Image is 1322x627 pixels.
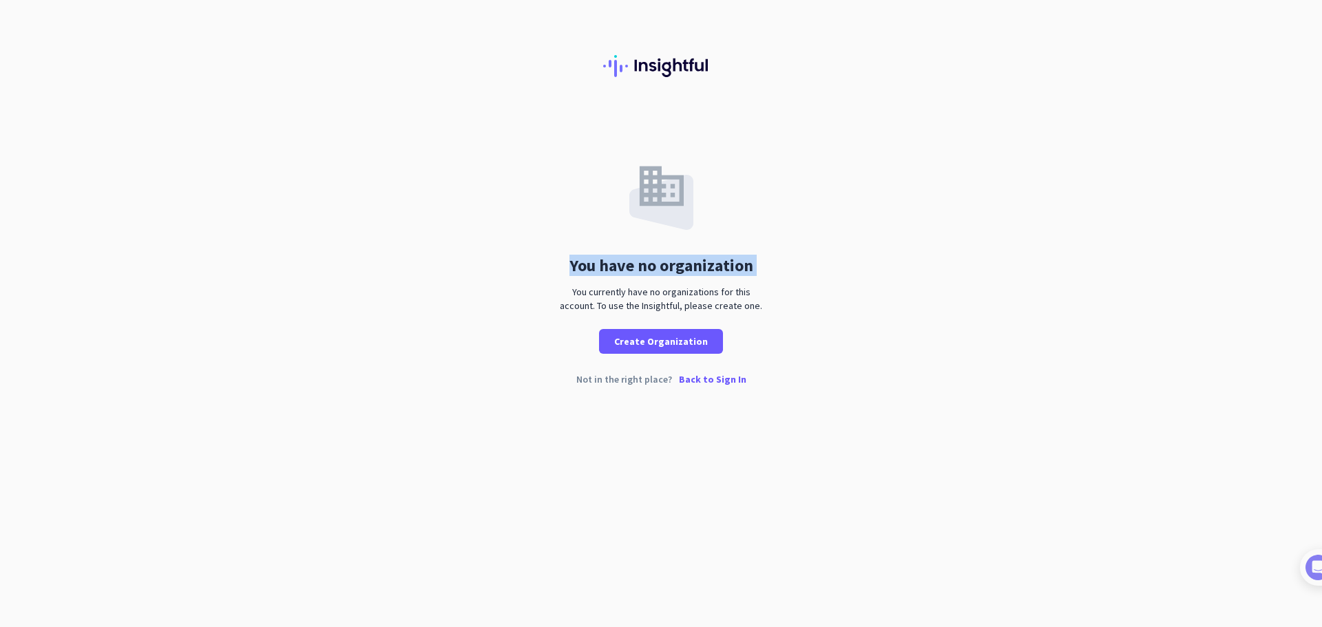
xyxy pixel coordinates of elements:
img: Insightful [603,55,719,77]
span: Create Organization [614,334,708,348]
div: You currently have no organizations for this account. To use the Insightful, please create one. [554,285,768,312]
p: Back to Sign In [679,374,746,384]
button: Create Organization [599,329,723,354]
div: You have no organization [569,257,753,274]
